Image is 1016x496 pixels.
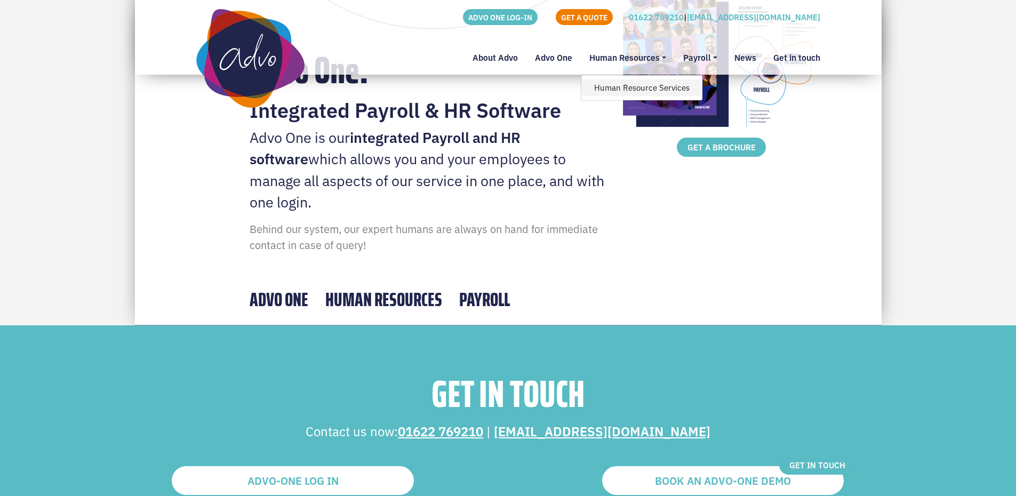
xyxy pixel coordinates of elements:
[398,421,483,440] a: 01622 769210
[629,11,684,22] a: 01622 769210
[250,97,607,122] h2: Integrated Payroll & HR Software
[250,285,308,325] label: Advo One
[486,421,491,440] span: |
[325,285,442,325] label: Human Resources
[464,47,526,75] a: About Advo
[687,11,820,22] a: [EMAIL_ADDRESS][DOMAIN_NAME]
[675,47,726,75] a: Payroll
[463,9,538,25] a: ADVO ONE LOG-IN
[629,11,820,23] p: |
[494,421,710,440] a: [EMAIL_ADDRESS][DOMAIN_NAME]
[172,466,414,495] a: ADVO-ONE LOG IN
[765,47,820,75] a: Get in touch
[677,138,766,157] a: GET A BROCHURE
[726,47,765,75] a: News
[779,455,856,475] a: GET IN TOUCH
[556,9,613,25] a: GET A QUOTE
[581,47,675,75] a: Human Resources
[250,221,607,253] p: Behind our system, our expert humans are always on hand for immediate contact in case of query!
[526,47,581,75] a: Advo One
[250,126,607,212] p: Advo One is our which allows you and your employees to manage all aspects of our service in one p...
[459,285,510,325] label: Payroll
[250,126,521,169] strong: integrated Payroll and HR software
[602,466,844,495] a: BOOK AN ADVO-ONE DEMO
[581,79,702,96] a: Human Resource Services
[196,9,305,108] img: Advo One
